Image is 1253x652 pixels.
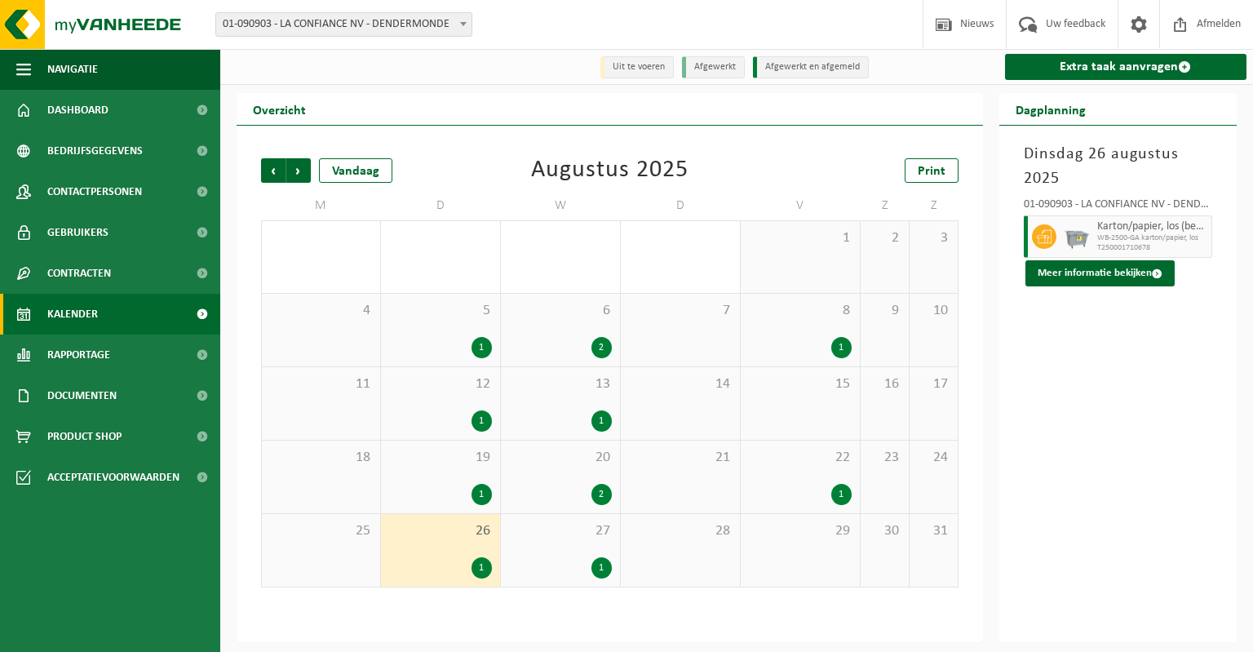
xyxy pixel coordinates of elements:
[869,302,901,320] span: 9
[869,522,901,540] span: 30
[1025,260,1175,286] button: Meer informatie bekijken
[1065,224,1089,249] img: WB-2500-GAL-GY-01
[261,191,381,220] td: M
[1024,199,1213,215] div: 01-090903 - LA CONFIANCE NV - DENDERMONDE
[270,375,372,393] span: 11
[1024,142,1213,191] h3: Dinsdag 26 augustus 2025
[389,375,492,393] span: 12
[918,375,950,393] span: 17
[501,191,621,220] td: W
[47,457,179,498] span: Acceptatievoorwaarden
[831,484,852,505] div: 1
[591,410,612,432] div: 1
[749,522,852,540] span: 29
[999,93,1102,125] h2: Dagplanning
[869,449,901,467] span: 23
[749,229,852,247] span: 1
[47,131,143,171] span: Bedrijfsgegevens
[472,410,492,432] div: 1
[389,302,492,320] span: 5
[509,522,612,540] span: 27
[47,49,98,90] span: Navigatie
[47,171,142,212] span: Contactpersonen
[215,12,472,37] span: 01-090903 - LA CONFIANCE NV - DENDERMONDE
[47,212,108,253] span: Gebruikers
[591,484,612,505] div: 2
[389,449,492,467] span: 19
[682,56,745,78] li: Afgewerkt
[1097,243,1208,253] span: T250001710678
[910,191,959,220] td: Z
[472,484,492,505] div: 1
[270,302,372,320] span: 4
[47,416,122,457] span: Product Shop
[47,294,98,335] span: Kalender
[261,158,286,183] span: Vorige
[869,375,901,393] span: 16
[270,449,372,467] span: 18
[629,522,732,540] span: 28
[629,449,732,467] span: 21
[600,56,674,78] li: Uit te voeren
[1097,233,1208,243] span: WB-2500-GA karton/papier, los
[918,165,945,178] span: Print
[1097,220,1208,233] span: Karton/papier, los (bedrijven)
[47,90,108,131] span: Dashboard
[918,229,950,247] span: 3
[621,191,741,220] td: D
[286,158,311,183] span: Volgende
[47,253,111,294] span: Contracten
[591,557,612,579] div: 1
[381,191,501,220] td: D
[629,302,732,320] span: 7
[509,375,612,393] span: 13
[389,522,492,540] span: 26
[47,375,117,416] span: Documenten
[861,191,910,220] td: Z
[918,522,950,540] span: 31
[753,56,869,78] li: Afgewerkt en afgemeld
[749,302,852,320] span: 8
[831,337,852,358] div: 1
[270,522,372,540] span: 25
[472,337,492,358] div: 1
[47,335,110,375] span: Rapportage
[629,375,732,393] span: 14
[216,13,472,36] span: 01-090903 - LA CONFIANCE NV - DENDERMONDE
[319,158,392,183] div: Vandaag
[531,158,688,183] div: Augustus 2025
[918,302,950,320] span: 10
[591,337,612,358] div: 2
[509,302,612,320] span: 6
[509,449,612,467] span: 20
[1005,54,1247,80] a: Extra taak aanvragen
[237,93,322,125] h2: Overzicht
[905,158,959,183] a: Print
[918,449,950,467] span: 24
[749,375,852,393] span: 15
[472,557,492,579] div: 1
[749,449,852,467] span: 22
[869,229,901,247] span: 2
[741,191,861,220] td: V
